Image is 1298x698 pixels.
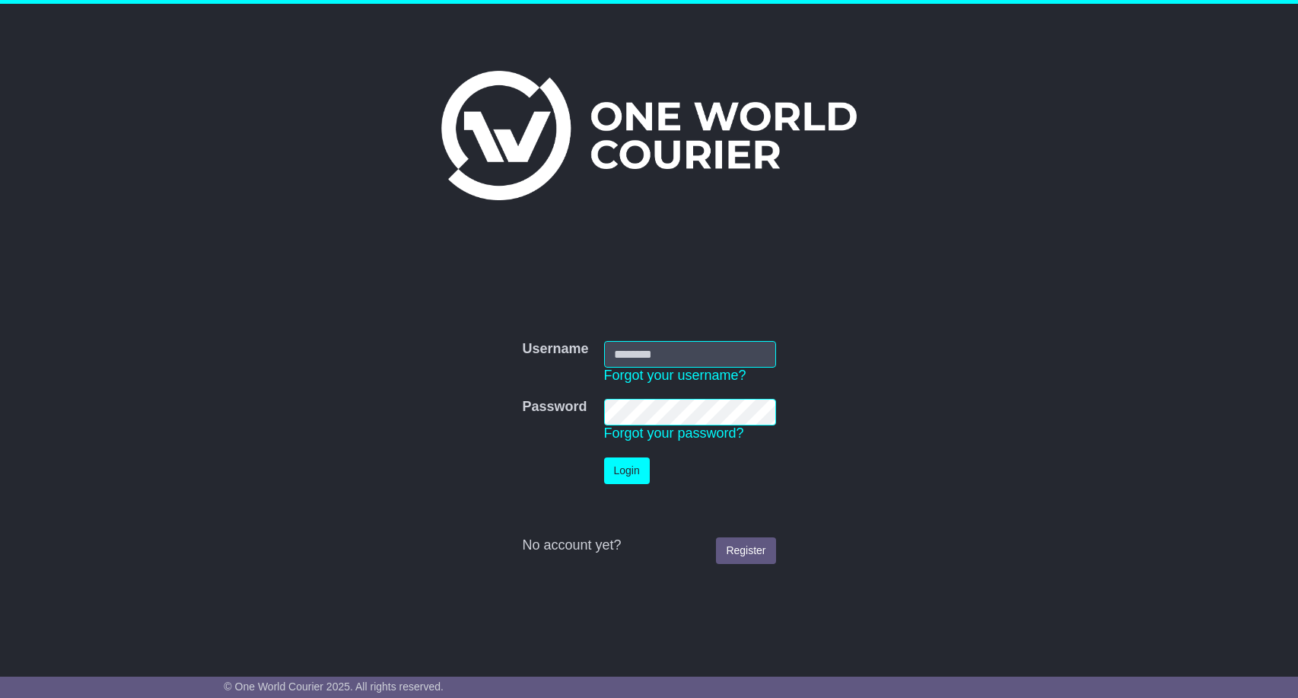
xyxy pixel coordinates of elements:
label: Username [522,341,588,358]
a: Forgot your password? [604,425,744,441]
span: © One World Courier 2025. All rights reserved. [224,680,444,693]
button: Login [604,457,650,484]
a: Register [716,537,775,564]
div: No account yet? [522,537,775,554]
label: Password [522,399,587,416]
a: Forgot your username? [604,368,746,383]
img: One World [441,71,857,200]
